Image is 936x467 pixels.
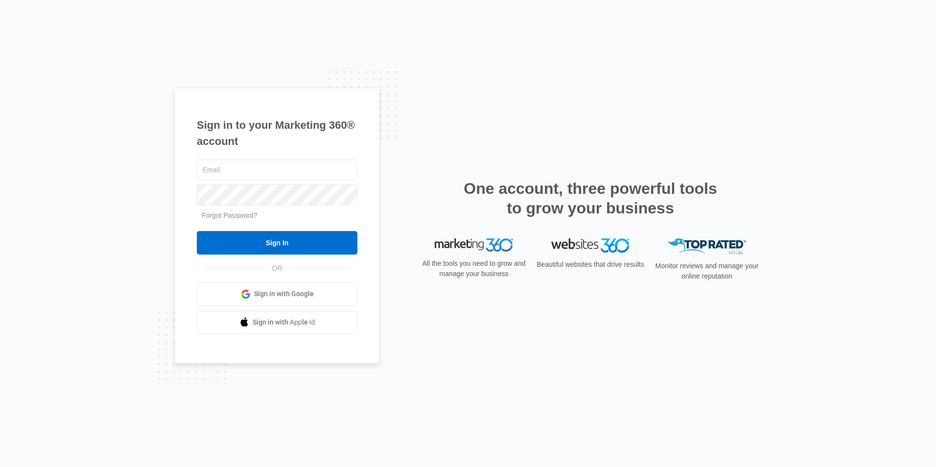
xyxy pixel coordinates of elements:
[668,238,746,255] img: Top Rated Local
[197,117,357,149] h1: Sign in to your Marketing 360® account
[461,179,720,218] h2: One account, three powerful tools to grow your business
[435,238,513,252] img: Marketing 360
[652,261,762,281] p: Monitor reviews and manage your online reputation
[419,258,529,279] p: All the tools you need to grow and manage your business
[551,238,630,253] img: Websites 360
[197,311,357,334] a: Sign in with Apple Id
[253,317,315,327] span: Sign in with Apple Id
[265,263,289,274] span: OR
[202,211,257,219] a: Forgot Password?
[254,289,314,299] span: Sign in with Google
[197,160,357,180] input: Email
[197,282,357,306] a: Sign in with Google
[197,231,357,255] input: Sign In
[536,259,645,270] p: Beautiful websites that drive results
